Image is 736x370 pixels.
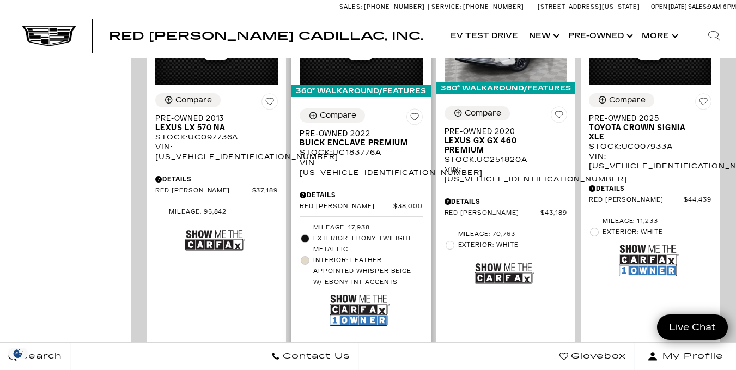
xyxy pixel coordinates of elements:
span: Red [PERSON_NAME] Cadillac, Inc. [109,29,423,43]
span: Glovebox [568,349,626,364]
a: Sales: [PHONE_NUMBER] [339,4,428,10]
img: Opt-Out Icon [5,348,31,359]
div: Stock : UC007933A [589,142,711,151]
img: Show Me the CARFAX Badge [185,220,245,260]
img: Cadillac Dark Logo with Cadillac White Text [22,26,76,46]
span: Buick Enclave Premium [300,138,414,148]
a: Live Chat [657,314,728,340]
span: Red [PERSON_NAME] [300,203,393,211]
div: 360° WalkAround/Features [436,82,575,94]
li: Mileage: 11,233 [589,216,711,227]
span: [PHONE_NUMBER] [364,3,425,10]
li: Mileage: 70,763 [445,229,567,240]
span: Live Chat [664,321,721,333]
span: Red [PERSON_NAME] [589,196,684,204]
button: Open user profile menu [635,343,736,370]
div: VIN: [US_VEHICLE_IDENTIFICATION_NUMBER] [155,142,278,162]
span: $44,439 [684,196,711,204]
span: Lexus LX 570 NA [155,123,270,132]
span: Search [17,349,62,364]
span: Pre-Owned 2022 [300,129,414,138]
span: Pre-Owned 2013 [155,114,270,123]
a: Pre-Owned 2020Lexus GX GX 460 Premium [445,127,567,155]
span: $43,189 [540,209,567,217]
div: Pricing Details - Pre-Owned 2022 Buick Enclave Premium [300,190,422,200]
a: [STREET_ADDRESS][US_STATE] [538,3,640,10]
span: $38,000 [393,203,423,211]
button: Compare Vehicle [300,108,365,123]
span: Red [PERSON_NAME] [445,209,541,217]
button: Save Vehicle [551,106,567,127]
a: New [524,14,563,58]
span: 9 AM-6 PM [708,3,736,10]
button: Compare Vehicle [155,93,221,107]
div: Compare [465,108,501,118]
span: Pre-Owned 2020 [445,127,559,136]
span: Sales: [339,3,362,10]
button: Compare Vehicle [589,93,654,107]
span: Open [DATE] [651,3,687,10]
button: Save Vehicle [406,108,423,129]
span: Exterior: White [603,227,711,238]
a: Contact Us [263,343,359,370]
a: Pre-Owned [563,14,636,58]
img: Show Me the CARFAX Badge [475,253,534,293]
li: Mileage: 17,938 [300,222,422,233]
img: Show Me the CARFAX 1-Owner Badge [619,240,679,280]
div: VIN: [US_VEHICLE_IDENTIFICATION_NUMBER] [445,165,567,184]
button: Save Vehicle [695,93,711,114]
span: Interior: Leather Appointed Whisper Beige w/ Ebony Int accents [313,255,422,288]
span: [PHONE_NUMBER] [463,3,524,10]
div: Compare [320,111,356,120]
a: Red [PERSON_NAME] Cadillac, Inc. [109,31,423,41]
a: Red [PERSON_NAME] $38,000 [300,203,422,211]
a: Red [PERSON_NAME] $44,439 [589,196,711,204]
div: Pricing Details - Pre-Owned 2025 Toyota Crown Signia XLE [589,184,711,193]
div: Stock : UC097736A [155,132,278,142]
span: Contact Us [280,349,350,364]
button: Save Vehicle [261,93,278,114]
a: Pre-Owned 2025Toyota Crown Signia XLE [589,114,711,142]
div: Pricing Details - Pre-Owned 2020 Lexus GX GX 460 Premium [445,197,567,207]
a: Red [PERSON_NAME] $43,189 [445,209,567,217]
div: Compare [175,95,212,105]
button: More [636,14,682,58]
span: Lexus GX GX 460 Premium [445,136,559,155]
div: Search [692,14,736,58]
div: Stock : UC183776A [300,148,422,157]
img: Show Me the CARFAX 1-Owner Badge [330,290,390,330]
span: Pre-Owned 2025 [589,114,703,123]
a: Red [PERSON_NAME] $37,189 [155,187,278,195]
a: Glovebox [551,343,635,370]
span: Service: [431,3,461,10]
li: Mileage: 95,842 [155,207,278,217]
a: EV Test Drive [445,14,524,58]
a: Pre-Owned 2013Lexus LX 570 NA [155,114,278,132]
a: Pre-Owned 2022Buick Enclave Premium [300,129,422,148]
button: Compare Vehicle [445,106,510,120]
span: Red [PERSON_NAME] [155,187,252,195]
span: Toyota Crown Signia XLE [589,123,703,142]
div: VIN: [US_VEHICLE_IDENTIFICATION_NUMBER] [589,151,711,171]
section: Click to Open Cookie Consent Modal [5,348,31,359]
div: VIN: [US_VEHICLE_IDENTIFICATION_NUMBER] [300,158,422,178]
span: Exterior: Ebony Twilight Metallic [313,233,422,255]
span: Exterior: White [458,240,567,251]
div: 360° WalkAround/Features [291,85,430,97]
div: Compare [609,95,646,105]
div: Pricing Details - Pre-Owned 2013 Lexus LX 570 NA [155,174,278,184]
div: Stock : UC251820A [445,155,567,165]
span: $37,189 [252,187,278,195]
span: My Profile [658,349,723,364]
span: Sales: [688,3,708,10]
a: Service: [PHONE_NUMBER] [428,4,527,10]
